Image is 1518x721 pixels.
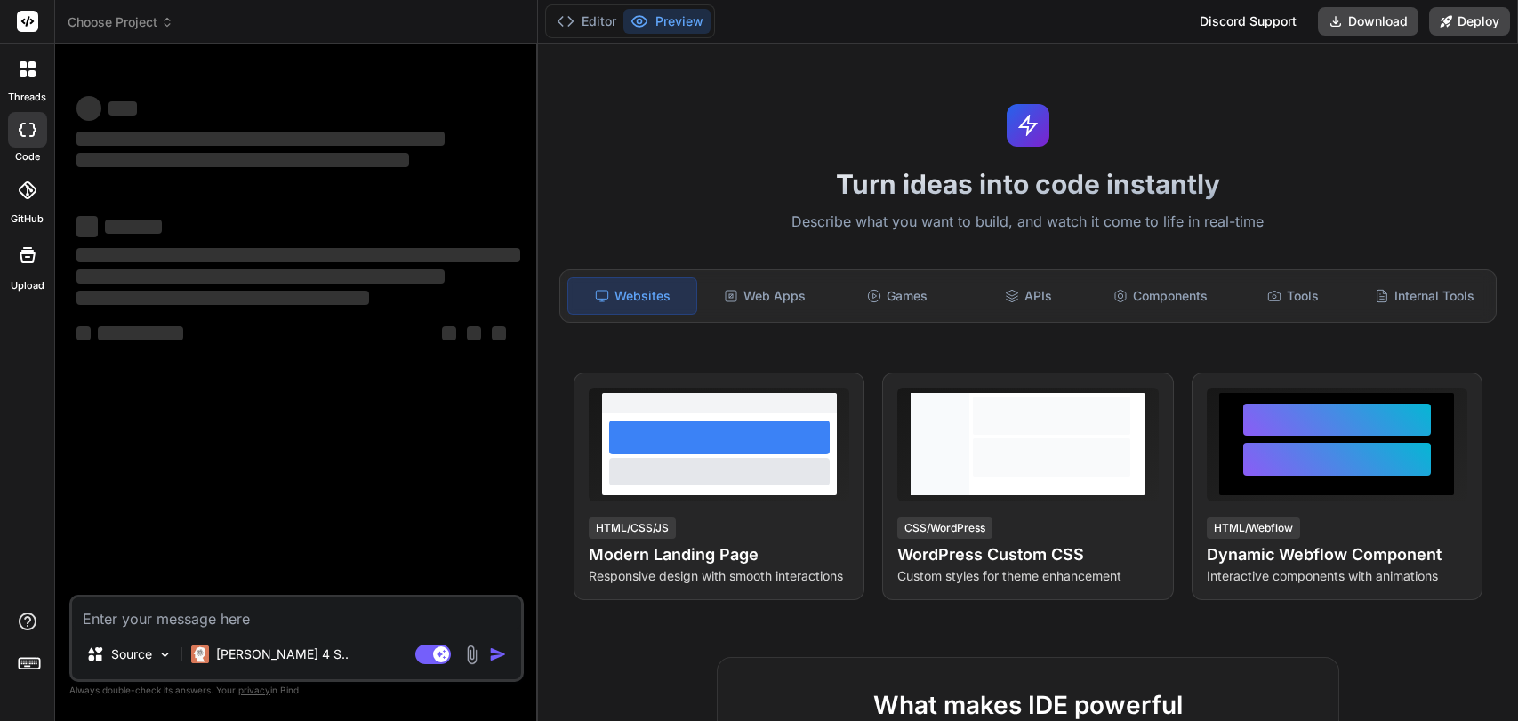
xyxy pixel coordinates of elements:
[69,682,524,699] p: Always double-check its answers. Your in Bind
[832,277,960,315] div: Games
[11,212,44,227] label: GitHub
[701,277,829,315] div: Web Apps
[108,101,137,116] span: ‌
[589,567,849,585] p: Responsive design with smooth interactions
[76,269,445,284] span: ‌
[897,542,1158,567] h4: WordPress Custom CSS
[549,168,1507,200] h1: Turn ideas into code instantly
[76,96,101,121] span: ‌
[238,685,270,695] span: privacy
[965,277,1093,315] div: APIs
[467,326,481,340] span: ‌
[897,517,992,539] div: CSS/WordPress
[1096,277,1225,315] div: Components
[1207,567,1467,585] p: Interactive components with animations
[550,9,623,34] button: Editor
[76,291,369,305] span: ‌
[1207,542,1467,567] h4: Dynamic Webflow Component
[11,278,44,293] label: Upload
[111,645,152,663] p: Source
[1228,277,1356,315] div: Tools
[76,153,409,167] span: ‌
[157,647,173,662] img: Pick Models
[1429,7,1510,36] button: Deploy
[589,542,849,567] h4: Modern Landing Page
[549,211,1507,234] p: Describe what you want to build, and watch it come to life in real-time
[462,645,482,665] img: attachment
[492,326,506,340] span: ‌
[15,149,40,164] label: code
[76,326,91,340] span: ‌
[1207,517,1300,539] div: HTML/Webflow
[76,216,98,237] span: ‌
[105,220,162,234] span: ‌
[1361,277,1489,315] div: Internal Tools
[8,90,46,105] label: threads
[589,517,676,539] div: HTML/CSS/JS
[489,645,507,663] img: icon
[76,248,520,262] span: ‌
[191,645,209,663] img: Claude 4 Sonnet
[623,9,711,34] button: Preview
[216,645,349,663] p: [PERSON_NAME] 4 S..
[1318,7,1418,36] button: Download
[1189,7,1307,36] div: Discord Support
[76,132,445,146] span: ‌
[68,13,173,31] span: Choose Project
[442,326,456,340] span: ‌
[897,567,1158,585] p: Custom styles for theme enhancement
[567,277,697,315] div: Websites
[98,326,183,340] span: ‌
